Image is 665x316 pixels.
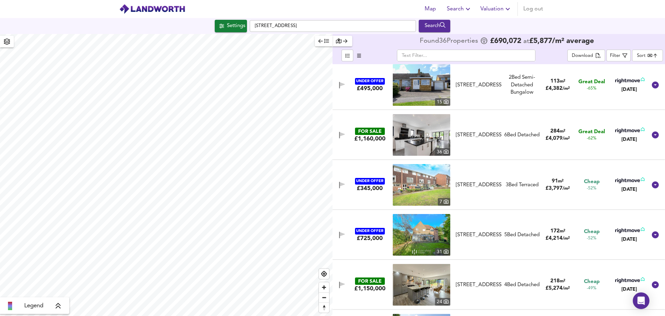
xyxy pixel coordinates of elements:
a: property thumbnail 36 [393,114,450,156]
button: Filter [606,50,631,61]
div: 24 [435,298,450,306]
span: £ 3,797 [546,186,570,191]
div: £495,000 [357,85,383,92]
div: UNDER OFFER [355,78,385,85]
div: [STREET_ADDRESS] [456,181,502,189]
button: Log out [521,2,546,16]
div: UNDER OFFER [355,228,385,234]
span: / m² [562,186,570,191]
span: Great Deal [578,128,605,136]
div: [DATE] [614,86,645,93]
button: Search [444,2,475,16]
span: £ 4,214 [546,236,570,241]
span: m² [560,79,565,84]
div: UNDER OFFER£495,000 property thumbnail 15 [STREET_ADDRESS]2Bed Semi-Detached Bungalow113m²£4,382/... [332,60,665,110]
span: Log out [523,4,543,14]
span: 172 [550,229,560,234]
span: -49% [587,285,596,291]
span: Cheap [584,178,600,186]
a: property thumbnail 15 [393,64,450,106]
div: FOR SALE [355,128,385,135]
img: property thumbnail [393,114,450,156]
svg: Show Details [651,181,659,189]
span: -52% [587,186,596,191]
div: UNDER OFFER [355,178,385,185]
div: [DATE] [614,236,645,243]
input: Text Filter... [397,50,535,61]
div: 25 How Wood, Park Street, St Albans, AL2 2QY [453,181,504,189]
span: 284 [550,129,560,134]
div: £1,160,000 [354,135,385,143]
span: -65% [587,86,596,92]
div: UNDER OFFER£345,000 property thumbnail 7 [STREET_ADDRESS]3Bed Terraced91m²£3,797/m²Cheap-52%[DATE] [332,160,665,210]
div: Found 36 Propert ies [420,38,480,45]
div: Penn Road, Park Street, AL2 2QT [453,131,504,139]
div: Old Orchard, Park Street, St. Albans, AL2 2QB [453,231,504,239]
button: Reset bearing to north [319,302,329,313]
div: [DATE] [614,136,645,143]
button: Zoom out [319,292,329,302]
span: Map [422,4,438,14]
div: UNDER OFFER£725,000 property thumbnail 31 [STREET_ADDRESS]5Bed Detached172m²£4,214/m²Cheap-52%[DATE] [332,210,665,260]
a: property thumbnail 24 [393,264,450,306]
div: [STREET_ADDRESS] [456,281,502,289]
input: Enter a location... [250,20,416,32]
div: Open Intercom Messenger [633,292,649,309]
a: property thumbnail 7 [393,164,450,206]
span: m² [560,129,565,134]
button: Valuation [478,2,515,16]
div: 7 [438,198,450,206]
div: Search [420,22,449,31]
div: Run Your Search [419,20,450,32]
div: £345,000 [357,185,383,192]
img: property thumbnail [393,214,450,256]
div: [STREET_ADDRESS] [456,82,502,89]
div: 6 Bed Detached [504,131,540,139]
button: Settings [215,20,247,32]
div: 5 Bed Detached [504,231,540,239]
img: property thumbnail [393,264,450,306]
img: property thumbnail [393,64,450,106]
button: Map [419,2,441,16]
div: [DATE] [614,286,645,293]
span: Valuation [480,4,512,14]
a: property thumbnail 31 [393,214,450,256]
div: Sort [637,52,646,59]
button: Download [567,50,605,61]
div: split button [567,50,605,61]
div: [DATE] [614,186,645,193]
button: Find my location [319,269,329,279]
span: at [523,38,529,45]
span: / m² [562,86,570,91]
button: Search [419,20,450,32]
div: Download [572,52,593,60]
span: £ 4,382 [546,86,570,91]
div: 2 Bed Semi-Detached Bungalow [504,74,540,96]
div: 4 Bed Detached [504,281,540,289]
span: / m² [562,286,570,291]
span: / m² [562,136,570,141]
div: [STREET_ADDRESS] [456,131,502,139]
div: Dell Rise, Park Street, St. Albans, AL2 2QJ [453,82,504,89]
div: FOR SALE£1,160,000 property thumbnail 36 [STREET_ADDRESS]6Bed Detached284m²£4,079/m²Great Deal-62... [332,110,665,160]
div: Click to configure Search Settings [215,20,247,32]
button: Zoom in [319,282,329,292]
div: 36 [435,148,450,156]
span: / m² [562,236,570,241]
div: FOR SALE [355,277,385,285]
div: 3 Bed Terraced [506,181,539,189]
div: Settings [227,22,245,31]
span: £ 5,877 / m² average [529,37,594,45]
div: £725,000 [357,234,383,242]
span: -62% [587,136,596,142]
svg: Show Details [651,231,659,239]
span: £ 690,072 [490,38,521,45]
div: [STREET_ADDRESS] [456,231,502,239]
span: Cheap [584,228,600,236]
span: m² [560,229,565,233]
span: -52% [587,236,596,241]
svg: Show Details [651,81,659,89]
